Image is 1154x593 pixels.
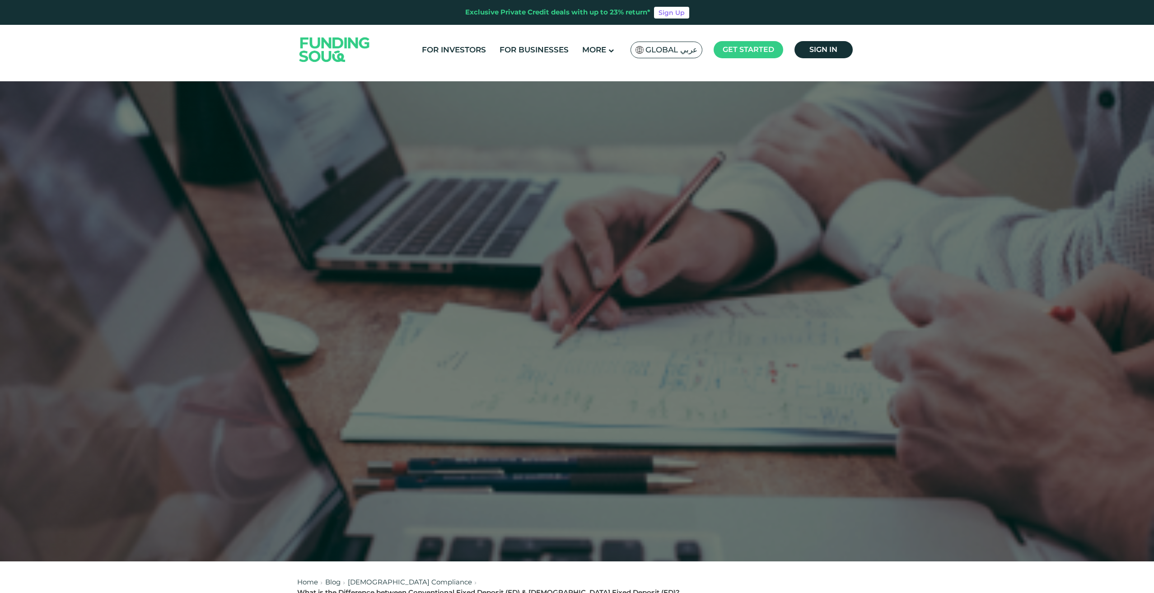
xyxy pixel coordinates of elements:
[290,27,379,72] img: Logo
[465,7,650,18] div: Exclusive Private Credit deals with up to 23% return*
[794,41,853,58] a: Sign in
[497,42,571,57] a: For Businesses
[645,45,697,55] span: Global عربي
[420,42,488,57] a: For Investors
[325,578,341,586] a: Blog
[654,7,689,19] a: Sign Up
[348,578,472,586] a: [DEMOGRAPHIC_DATA] Compliance
[297,578,318,586] a: Home
[635,46,644,54] img: SA Flag
[723,45,774,54] span: Get started
[582,45,606,54] span: More
[809,45,837,54] span: Sign in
